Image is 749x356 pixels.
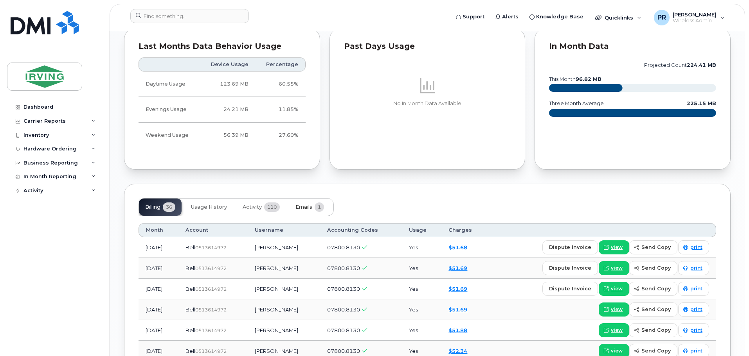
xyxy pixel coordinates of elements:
span: view [611,327,623,334]
td: [DATE] [139,279,178,299]
a: $51.69 [448,265,467,271]
a: $51.68 [448,244,467,250]
button: send copy [629,282,677,296]
span: Usage History [191,204,227,210]
td: [PERSON_NAME] [248,258,320,279]
td: 60.55% [256,72,306,97]
td: [PERSON_NAME] [248,320,320,341]
input: Find something... [130,9,249,23]
text: three month average [549,100,604,106]
span: 0513614972 [195,286,227,292]
td: [PERSON_NAME] [248,299,320,320]
span: 07800.8130 [327,265,360,271]
a: $51.88 [448,327,467,333]
td: Daytime Usage [139,72,200,97]
span: Knowledge Base [536,13,583,21]
div: Quicklinks [590,10,647,25]
td: 123.69 MB [200,72,256,97]
text: 225.15 MB [687,100,716,106]
a: Alerts [490,9,524,25]
td: Weekend Usage [139,123,200,148]
span: Bell [185,265,195,271]
a: $52.34 [448,348,467,354]
tr: Weekdays from 6:00pm to 8:00am [139,97,306,122]
span: view [611,285,623,292]
span: 07800.8130 [327,286,360,292]
td: [PERSON_NAME] [248,279,320,299]
span: 0513614972 [195,327,227,333]
td: [DATE] [139,320,178,341]
th: Device Usage [200,57,256,72]
a: print [678,240,709,254]
button: send copy [629,261,677,275]
td: Yes [402,258,442,279]
a: $51.69 [448,286,467,292]
span: send copy [641,326,671,334]
span: Emails [295,204,312,210]
a: view [599,261,629,275]
span: PR [657,13,666,22]
span: print [690,285,702,292]
a: Support [450,9,490,25]
span: dispute invoice [549,285,591,292]
span: print [690,327,702,334]
span: Wireless Admin [673,18,717,24]
a: Knowledge Base [524,9,589,25]
p: No In Month Data Available [344,100,511,107]
span: send copy [641,306,671,313]
span: 0513614972 [195,265,227,271]
span: Quicklinks [605,14,633,21]
span: 110 [264,202,280,212]
span: send copy [641,264,671,272]
a: print [678,323,709,337]
span: send copy [641,285,671,292]
span: send copy [641,347,671,354]
a: view [599,323,629,337]
th: Charges [441,223,489,237]
div: Poirier, Robert [648,10,730,25]
button: send copy [629,302,677,317]
span: Bell [185,306,195,313]
a: view [599,282,629,296]
span: [PERSON_NAME] [673,11,717,18]
span: view [611,244,623,251]
span: 0513614972 [195,307,227,313]
tspan: 224.41 MB [687,62,716,68]
td: Yes [402,237,442,258]
span: view [611,265,623,272]
th: Month [139,223,178,237]
td: 56.39 MB [200,123,256,148]
a: print [678,282,709,296]
span: 0513614972 [195,245,227,250]
button: dispute invoice [542,240,598,254]
button: dispute invoice [542,282,598,296]
tspan: 96.82 MB [576,76,601,82]
th: Usage [402,223,442,237]
span: print [690,244,702,251]
span: 07800.8130 [327,306,360,313]
span: Activity [243,204,262,210]
th: Account [178,223,248,237]
div: Past Days Usage [344,43,511,50]
span: view [611,306,623,313]
span: dispute invoice [549,243,591,251]
span: print [690,265,702,272]
td: [PERSON_NAME] [248,237,320,258]
th: Percentage [256,57,306,72]
span: 0513614972 [195,348,227,354]
td: 24.21 MB [200,97,256,122]
a: print [678,302,709,317]
button: send copy [629,240,677,254]
a: print [678,261,709,275]
th: Accounting Codes [320,223,402,237]
span: dispute invoice [549,264,591,272]
text: this month [549,76,601,82]
td: [DATE] [139,299,178,320]
span: Bell [185,327,195,333]
td: Yes [402,320,442,341]
div: In Month Data [549,43,716,50]
div: Last Months Data Behavior Usage [139,43,306,50]
td: [DATE] [139,258,178,279]
td: Yes [402,279,442,299]
th: Username [248,223,320,237]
